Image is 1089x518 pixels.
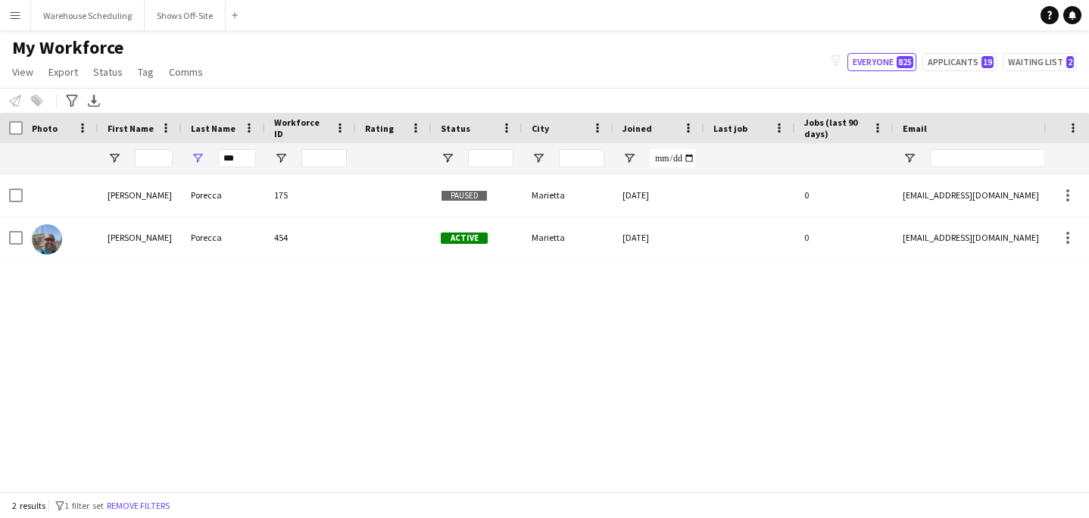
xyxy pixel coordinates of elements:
[108,151,121,165] button: Open Filter Menu
[713,123,747,134] span: Last job
[138,65,154,79] span: Tag
[93,65,123,79] span: Status
[623,151,636,165] button: Open Filter Menu
[12,36,123,59] span: My Workforce
[42,62,84,82] a: Export
[613,217,704,258] div: [DATE]
[48,65,78,79] span: Export
[87,62,129,82] a: Status
[903,151,916,165] button: Open Filter Menu
[468,149,513,167] input: Status Filter Input
[135,149,173,167] input: First Name Filter Input
[31,1,145,30] button: Warehouse Scheduling
[169,65,203,79] span: Comms
[182,217,265,258] div: Porecca
[1066,56,1074,68] span: 2
[108,123,154,134] span: First Name
[922,53,997,71] button: Applicants19
[265,174,356,216] div: 175
[85,92,103,110] app-action-btn: Export XLSX
[191,151,204,165] button: Open Filter Menu
[104,498,173,514] button: Remove filters
[847,53,916,71] button: Everyone825
[274,151,288,165] button: Open Filter Menu
[650,149,695,167] input: Joined Filter Input
[132,62,160,82] a: Tag
[903,123,927,134] span: Email
[218,149,256,167] input: Last Name Filter Input
[523,217,613,258] div: Marietta
[274,117,329,139] span: Workforce ID
[32,123,58,134] span: Photo
[32,224,62,254] img: Michael Porecca
[981,56,994,68] span: 19
[163,62,209,82] a: Comms
[441,123,470,134] span: Status
[441,232,488,244] span: Active
[64,500,104,511] span: 1 filter set
[613,174,704,216] div: [DATE]
[6,62,39,82] a: View
[265,217,356,258] div: 454
[441,190,488,201] span: Paused
[12,65,33,79] span: View
[795,217,894,258] div: 0
[182,174,265,216] div: Porecca
[795,174,894,216] div: 0
[559,149,604,167] input: City Filter Input
[532,151,545,165] button: Open Filter Menu
[441,151,454,165] button: Open Filter Menu
[98,217,182,258] div: [PERSON_NAME]
[145,1,226,30] button: Shows Off-Site
[1003,53,1077,71] button: Waiting list2
[523,174,613,216] div: Marietta
[191,123,236,134] span: Last Name
[623,123,652,134] span: Joined
[63,92,81,110] app-action-btn: Advanced filters
[532,123,549,134] span: City
[301,149,347,167] input: Workforce ID Filter Input
[98,174,182,216] div: [PERSON_NAME]
[365,123,394,134] span: Rating
[804,117,866,139] span: Jobs (last 90 days)
[897,56,913,68] span: 825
